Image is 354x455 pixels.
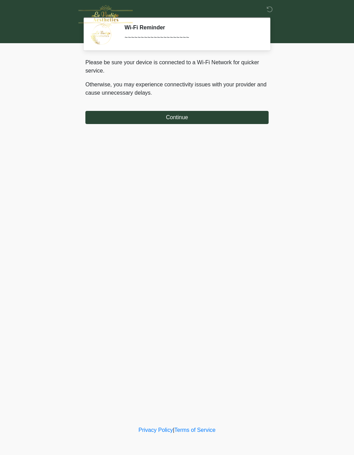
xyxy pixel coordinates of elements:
[151,90,152,96] span: .
[85,58,269,75] p: Please be sure your device is connected to a Wi-Fi Network for quicker service.
[78,5,133,28] img: Le Vestige Aesthetics Logo
[174,427,215,433] a: Terms of Service
[139,427,173,433] a: Privacy Policy
[124,34,258,42] div: ~~~~~~~~~~~~~~~~~~~~
[173,427,174,433] a: |
[85,80,269,97] p: Otherwise, you may experience connectivity issues with your provider and cause unnecessary delays
[85,111,269,124] button: Continue
[91,24,111,45] img: Agent Avatar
